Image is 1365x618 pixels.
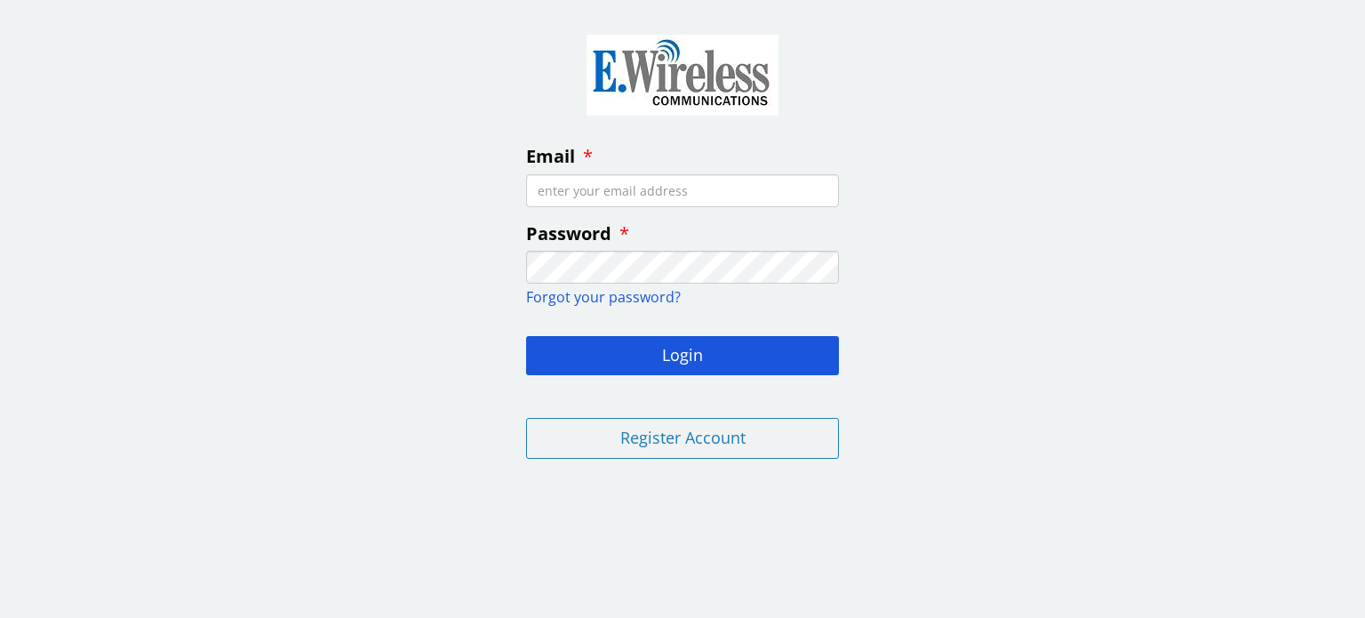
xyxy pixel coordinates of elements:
a: Forgot your password? [526,287,681,307]
input: enter your email address [526,174,839,207]
button: Register Account [526,418,839,459]
span: Password [526,221,611,245]
button: Login [526,336,839,375]
span: Email [526,144,575,168]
